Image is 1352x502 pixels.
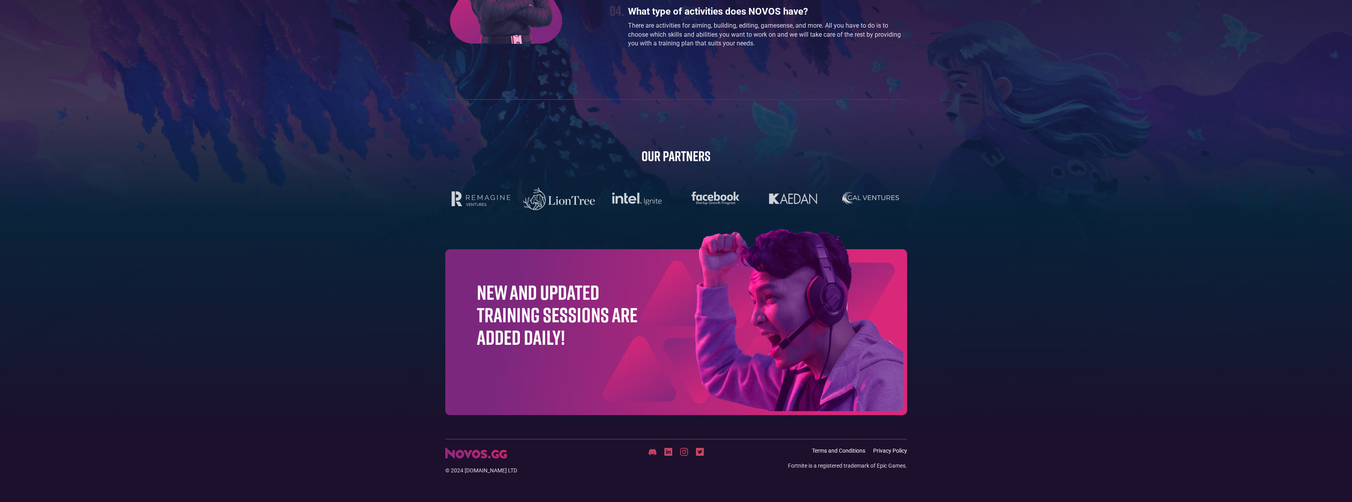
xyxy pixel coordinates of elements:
[477,281,638,349] h1: New and updated training sessions are added daily!
[873,447,907,454] a: Privacy Policy
[788,462,907,470] div: Fortnite is a registered trademark of Epic Games.
[609,2,624,19] div: 04.
[445,147,907,164] h2: Our Partners
[628,6,907,17] h3: What type of activities does NOVOS have?
[628,21,907,48] p: There are activities for aiming, building, editing, gamesense, and more. All you have to do is to...
[812,447,865,454] a: Terms and Conditions
[445,466,599,474] div: © 2024 [DOMAIN_NAME] LTD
